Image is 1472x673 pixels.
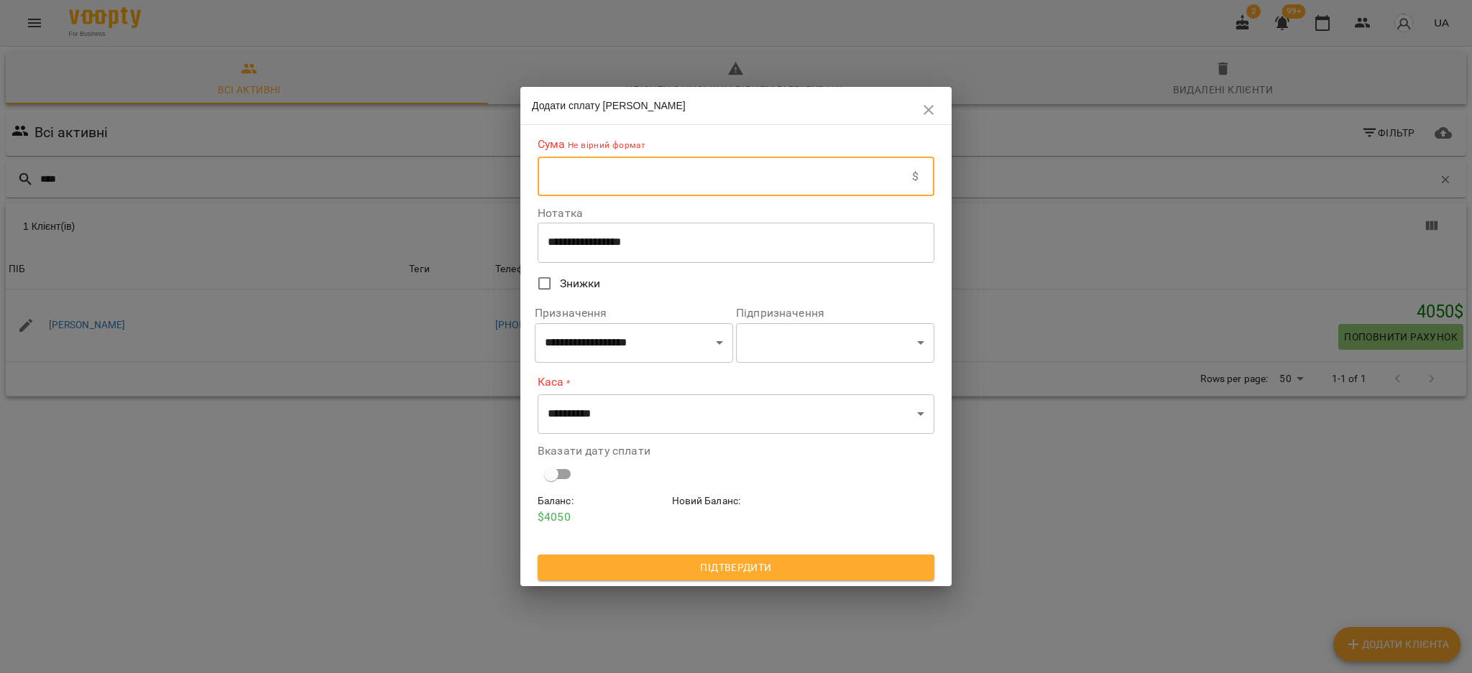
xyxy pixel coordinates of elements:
[535,307,733,319] label: Призначення
[538,374,934,391] label: Каса
[538,208,934,219] label: Нотатка
[549,559,923,576] span: Підтвердити
[736,307,934,319] label: Підпризначення
[538,445,934,457] label: Вказати дату сплати
[560,275,601,292] span: Знижки
[912,168,919,185] p: $
[538,509,666,526] p: $ 4050
[538,493,666,509] h6: Баланс :
[532,100,686,111] span: Додати сплату [PERSON_NAME]
[672,493,801,509] h6: Новий Баланс :
[566,139,646,153] p: Не вірний формат
[538,136,934,153] label: Сума
[538,554,934,580] button: Підтвердити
